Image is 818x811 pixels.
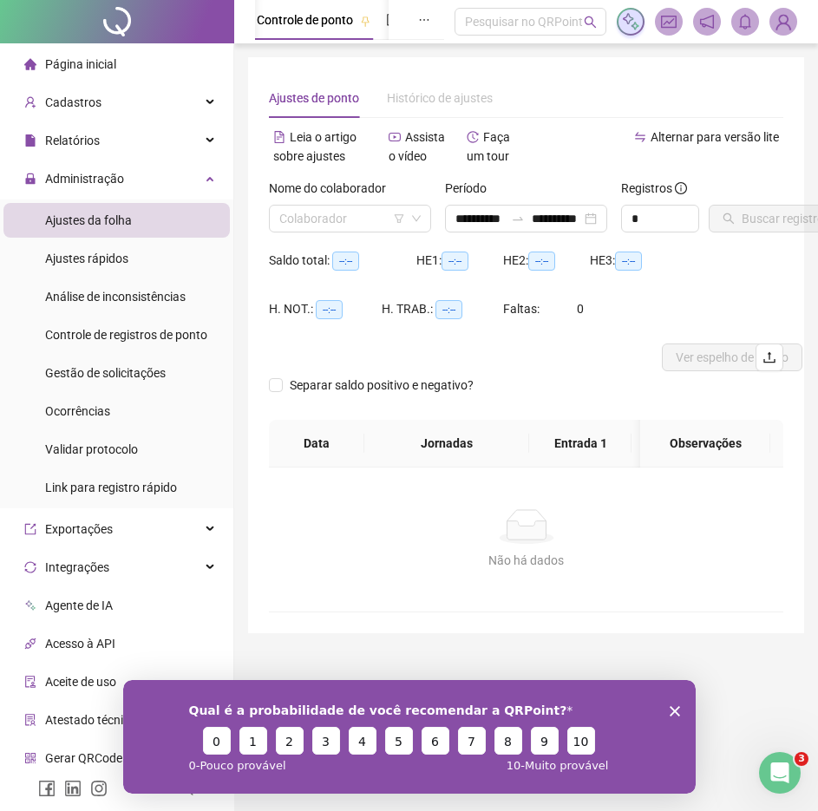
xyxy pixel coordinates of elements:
[45,290,186,304] span: Análise de inconsistências
[445,179,498,198] label: Período
[24,173,36,185] span: lock
[45,134,100,147] span: Relatórios
[435,300,462,319] span: --:--
[634,131,646,143] span: swap
[45,57,116,71] span: Página inicial
[24,134,36,147] span: file
[123,680,696,794] iframe: Pesquisa da QRPoint
[511,212,525,226] span: swap-right
[640,420,770,468] th: Observações
[503,251,590,271] div: HE 2:
[283,376,481,395] span: Separar saldo positivo e negativo?
[364,420,529,468] th: Jornadas
[615,252,642,271] span: --:--
[661,14,677,29] span: fund
[577,302,584,316] span: 0
[45,751,122,765] span: Gerar QRCode
[24,561,36,573] span: sync
[45,598,113,612] span: Agente de IA
[762,350,776,364] span: upload
[418,14,430,26] span: ellipsis
[654,434,756,453] span: Observações
[24,676,36,688] span: audit
[662,343,802,371] button: Ver espelho de ponto
[269,420,364,468] th: Data
[631,420,734,468] th: Saída 1
[45,95,101,109] span: Cadastros
[511,212,525,226] span: to
[64,780,82,797] span: linkedin
[795,752,808,766] span: 3
[45,481,177,494] span: Link para registro rápido
[590,251,677,271] div: HE 3:
[45,637,115,651] span: Acesso à API
[503,302,542,316] span: Faltas:
[290,551,762,570] div: Não há dados
[467,130,510,163] span: Faça um tour
[24,714,36,726] span: solution
[528,252,555,271] span: --:--
[759,752,801,794] iframe: Intercom live chat
[45,172,124,186] span: Administração
[273,130,357,163] span: Leia o artigo sobre ajustes
[387,91,493,105] span: Histórico de ajustes
[257,13,353,27] span: Controle de ponto
[45,366,166,380] span: Gestão de solicitações
[269,251,416,271] div: Saldo total:
[737,14,753,29] span: bell
[45,675,116,689] span: Aceite de uso
[45,522,113,536] span: Exportações
[442,252,468,271] span: --:--
[269,91,359,105] span: Ajustes de ponto
[621,12,640,31] img: sparkle-icon.fc2bf0ac1784a2077858766a79e2daf3.svg
[584,16,597,29] span: search
[45,213,132,227] span: Ajustes da folha
[45,560,109,574] span: Integrações
[316,300,343,319] span: --:--
[770,9,796,35] img: 39070
[45,404,110,418] span: Ocorrências
[651,130,779,144] span: Alternar para versão lite
[467,131,479,143] span: history
[38,780,56,797] span: facebook
[269,299,382,319] div: H. NOT.:
[389,130,445,163] span: Assista o vídeo
[675,182,687,194] span: info-circle
[24,638,36,650] span: api
[382,299,503,319] div: H. TRAB.:
[24,523,36,535] span: export
[621,179,687,198] span: Registros
[332,252,359,271] span: --:--
[45,442,138,456] span: Validar protocolo
[45,713,136,727] span: Atestado técnico
[529,420,631,468] th: Entrada 1
[416,251,503,271] div: HE 1:
[394,213,404,224] span: filter
[45,252,128,265] span: Ajustes rápidos
[24,752,36,764] span: qrcode
[24,58,36,70] span: home
[389,131,401,143] span: youtube
[45,328,207,342] span: Controle de registros de ponto
[273,131,285,143] span: file-text
[411,213,422,224] span: down
[269,179,397,198] label: Nome do colaborador
[90,780,108,797] span: instagram
[699,14,715,29] span: notification
[360,16,370,26] span: pushpin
